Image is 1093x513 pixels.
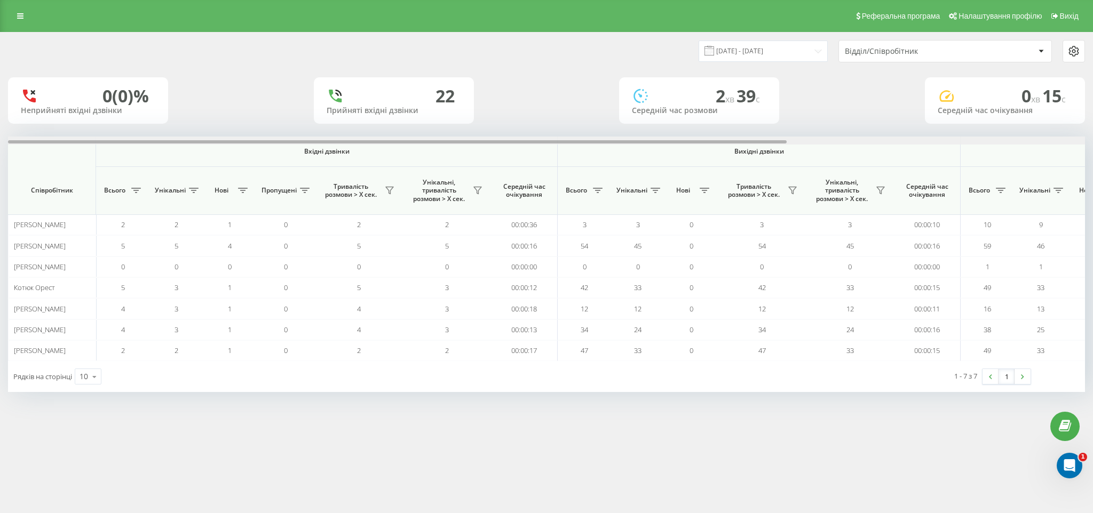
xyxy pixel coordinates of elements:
td: 00:00:13 [491,319,558,340]
span: 5 [357,241,361,251]
span: 1 [228,346,232,355]
span: 2 [445,346,449,355]
span: 1 [228,304,232,314]
span: 25 [1037,325,1044,334]
td: 00:00:15 [894,277,961,298]
span: 3 [636,220,640,229]
span: Всього [966,186,993,195]
span: 4 [357,304,361,314]
span: 33 [634,346,641,355]
span: 0 [690,220,693,229]
span: 3 [848,220,852,229]
td: 00:00:11 [894,298,961,319]
span: 45 [846,241,854,251]
td: 00:00:18 [491,298,558,319]
span: 42 [581,283,588,292]
span: 54 [758,241,766,251]
span: 1 [228,325,232,334]
span: 39 [736,84,760,107]
span: 49 [984,346,991,355]
span: 3 [175,283,178,292]
span: 5 [121,241,125,251]
span: Співробітник [17,186,86,195]
span: 2 [121,220,125,229]
div: Прийняті вхідні дзвінки [327,106,461,115]
span: 0 [636,262,640,271]
span: 0 [690,304,693,314]
td: 00:00:16 [894,235,961,256]
span: 0 [760,262,764,271]
span: Середній час очікування [499,182,549,199]
span: 12 [846,304,854,314]
td: 00:00:00 [894,256,961,277]
span: 0 [284,241,288,251]
span: Середній час очікування [902,182,952,199]
div: 0 (0)% [102,86,149,106]
span: 3 [760,220,764,229]
span: 3 [445,304,449,314]
span: 0 [284,262,288,271]
span: 47 [758,346,766,355]
span: 42 [758,283,766,292]
span: 59 [984,241,991,251]
span: Тривалість розмови > Х сек. [320,182,382,199]
span: 15 [1042,84,1066,107]
span: [PERSON_NAME] [14,262,66,271]
span: 0 [690,283,693,292]
span: 3 [583,220,587,229]
span: 1 [1039,262,1043,271]
span: 0 [690,325,693,334]
span: хв [725,93,736,105]
span: 13 [1037,304,1044,314]
div: 10 [80,371,88,382]
td: 00:00:12 [491,277,558,298]
span: 5 [175,241,178,251]
span: 4 [121,304,125,314]
span: [PERSON_NAME] [14,241,66,251]
span: 9 [1039,220,1043,229]
span: [PERSON_NAME] [14,325,66,334]
span: 0 [445,262,449,271]
span: [PERSON_NAME] [14,304,66,314]
span: Рядків на сторінці [13,372,72,381]
span: 0 [175,262,178,271]
span: Всього [563,186,590,195]
span: 0 [848,262,852,271]
span: 33 [634,283,641,292]
span: c [756,93,760,105]
span: 33 [1037,283,1044,292]
td: 00:00:10 [894,214,961,235]
span: Унікальні [1019,186,1050,195]
span: 24 [846,325,854,334]
span: 0 [690,262,693,271]
span: 5 [445,241,449,251]
span: 2 [175,346,178,355]
span: 2 [175,220,178,229]
span: 33 [846,283,854,292]
td: 00:00:36 [491,214,558,235]
span: 3 [445,325,449,334]
span: Вхідні дзвінки [124,147,529,156]
span: 54 [581,241,588,251]
span: [PERSON_NAME] [14,220,66,229]
div: 1 - 7 з 7 [954,371,977,381]
span: 1 [228,283,232,292]
span: 47 [581,346,588,355]
span: 5 [357,283,361,292]
span: 5 [121,283,125,292]
span: 3 [445,283,449,292]
td: 00:00:16 [894,319,961,340]
span: Нові [208,186,235,195]
span: c [1062,93,1066,105]
span: 2 [357,220,361,229]
span: 46 [1037,241,1044,251]
span: 1 [986,262,989,271]
span: 0 [284,346,288,355]
span: 0 [228,262,232,271]
span: 4 [121,325,125,334]
span: Реферальна програма [862,12,940,20]
span: 33 [846,346,854,355]
span: Нові [670,186,696,195]
td: 00:00:16 [491,235,558,256]
span: 12 [758,304,766,314]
